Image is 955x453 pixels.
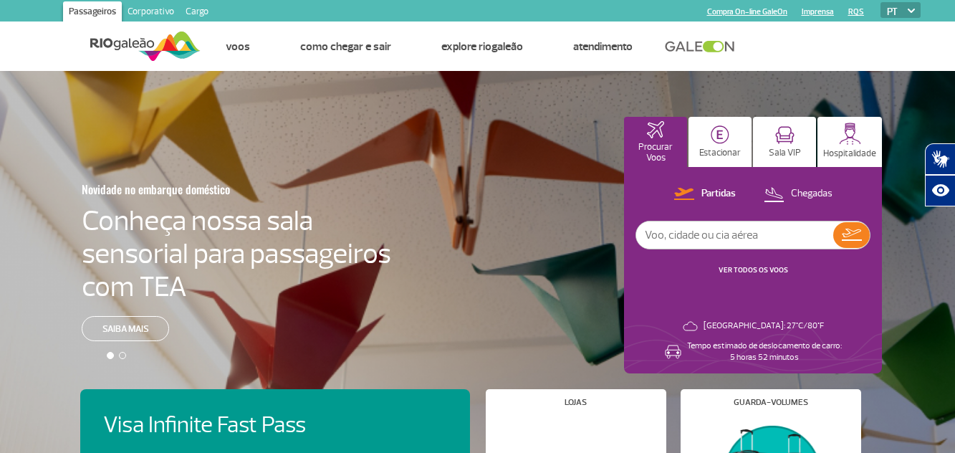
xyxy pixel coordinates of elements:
[802,7,834,16] a: Imprensa
[719,265,788,275] a: VER TODOS OS VOOS
[701,187,736,201] p: Partidas
[226,39,250,54] a: Voos
[753,117,816,167] button: Sala VIP
[573,39,633,54] a: Atendimento
[848,7,864,16] a: RQS
[925,143,955,175] button: Abrir tradutor de língua de sinais.
[624,117,687,167] button: Procurar Voos
[839,123,861,145] img: hospitality.svg
[670,185,740,204] button: Partidas
[103,412,331,439] h4: Visa Infinite Fast Pass
[565,399,587,406] h4: Lojas
[688,117,752,167] button: Estacionar
[699,148,741,158] p: Estacionar
[687,340,842,363] p: Tempo estimado de deslocamento de carro: 5 horas 52 minutos
[769,148,801,158] p: Sala VIP
[300,39,391,54] a: Como chegar e sair
[759,185,837,204] button: Chegadas
[791,187,832,201] p: Chegadas
[707,7,787,16] a: Compra On-line GaleOn
[180,1,214,24] a: Cargo
[631,142,680,163] p: Procurar Voos
[823,148,876,159] p: Hospitalidade
[82,316,169,341] a: Saiba mais
[441,39,523,54] a: Explore RIOgaleão
[647,121,664,138] img: airplaneHomeActive.svg
[925,143,955,206] div: Plugin de acessibilidade da Hand Talk.
[714,264,792,276] button: VER TODOS OS VOOS
[704,320,824,332] p: [GEOGRAPHIC_DATA]: 27°C/80°F
[817,117,882,167] button: Hospitalidade
[82,204,391,303] h4: Conheça nossa sala sensorial para passageiros com TEA
[122,1,180,24] a: Corporativo
[734,399,808,406] h4: Guarda-volumes
[775,126,795,144] img: vipRoom.svg
[82,174,321,204] h3: Novidade no embarque doméstico
[636,221,833,249] input: Voo, cidade ou cia aérea
[925,175,955,206] button: Abrir recursos assistivos.
[63,1,122,24] a: Passageiros
[711,125,729,144] img: carParkingHome.svg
